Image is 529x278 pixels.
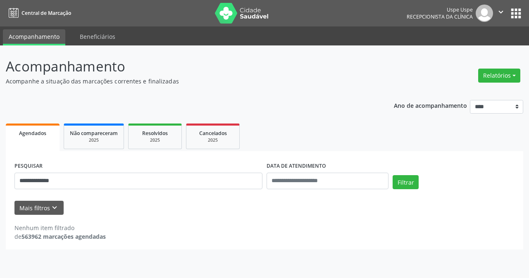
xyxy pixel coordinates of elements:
[493,5,509,22] button: 
[21,10,71,17] span: Central de Marcação
[14,223,106,232] div: Nenhum item filtrado
[70,137,118,143] div: 2025
[393,175,419,189] button: Filtrar
[509,6,523,21] button: apps
[3,29,65,45] a: Acompanhamento
[476,5,493,22] img: img
[407,13,473,20] span: Recepcionista da clínica
[192,137,234,143] div: 2025
[74,29,121,44] a: Beneficiários
[19,130,46,137] span: Agendados
[142,130,168,137] span: Resolvidos
[199,130,227,137] span: Cancelados
[14,160,43,173] label: PESQUISAR
[478,69,520,83] button: Relatórios
[6,77,368,86] p: Acompanhe a situação das marcações correntes e finalizadas
[6,56,368,77] p: Acompanhamento
[134,137,176,143] div: 2025
[496,7,505,17] i: 
[14,232,106,241] div: de
[267,160,326,173] label: DATA DE ATENDIMENTO
[407,6,473,13] div: Uspe Uspe
[70,130,118,137] span: Não compareceram
[21,233,106,240] strong: 563962 marcações agendadas
[50,203,59,212] i: keyboard_arrow_down
[14,201,64,215] button: Mais filtroskeyboard_arrow_down
[394,100,467,110] p: Ano de acompanhamento
[6,6,71,20] a: Central de Marcação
